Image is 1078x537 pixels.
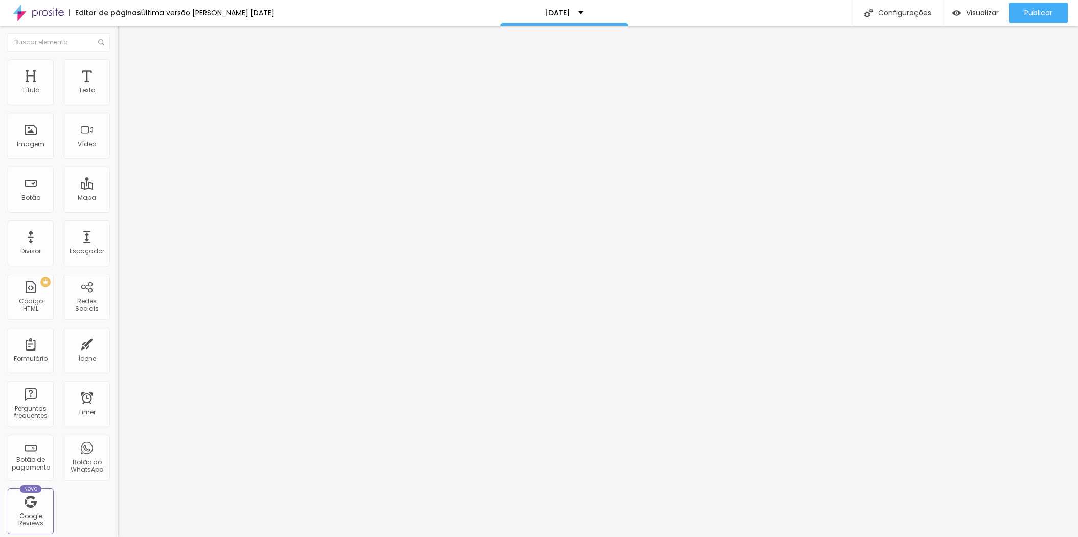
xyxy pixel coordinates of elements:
div: Espaçador [70,248,104,255]
button: Publicar [1009,3,1068,23]
div: Timer [78,409,96,416]
div: Título [22,87,39,94]
div: Botão de pagamento [10,456,51,471]
div: Editor de páginas [69,9,141,16]
div: Mapa [78,194,96,201]
div: Texto [79,87,95,94]
div: Divisor [20,248,41,255]
img: view-1.svg [952,9,961,17]
span: Visualizar [966,9,999,17]
span: Publicar [1024,9,1052,17]
div: Perguntas frequentes [10,405,51,420]
img: Icone [864,9,873,17]
div: Google Reviews [10,512,51,527]
div: Redes Sociais [66,298,107,313]
div: Botão do WhatsApp [66,459,107,474]
button: Visualizar [942,3,1009,23]
p: [DATE] [545,9,570,16]
div: Vídeo [78,141,96,148]
div: Imagem [17,141,44,148]
div: Última versão [PERSON_NAME] [DATE] [141,9,274,16]
div: Botão [21,194,40,201]
img: Icone [98,39,104,45]
div: Novo [20,485,42,493]
input: Buscar elemento [8,33,110,52]
div: Ícone [78,355,96,362]
div: Formulário [14,355,48,362]
div: Código HTML [10,298,51,313]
